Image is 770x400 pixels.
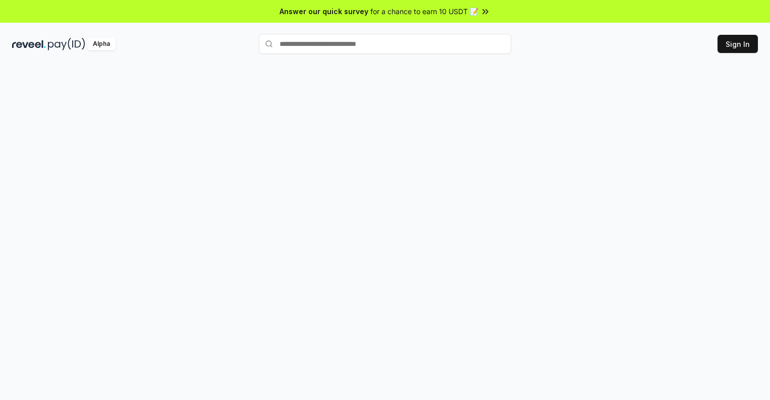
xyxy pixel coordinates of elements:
[12,38,46,50] img: reveel_dark
[280,6,368,17] span: Answer our quick survey
[718,35,758,53] button: Sign In
[48,38,85,50] img: pay_id
[370,6,478,17] span: for a chance to earn 10 USDT 📝
[87,38,116,50] div: Alpha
